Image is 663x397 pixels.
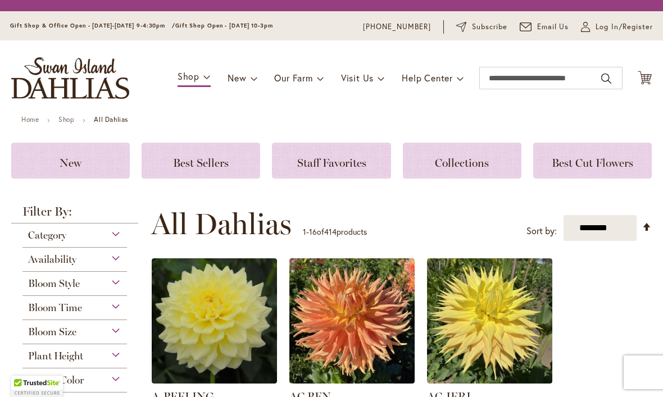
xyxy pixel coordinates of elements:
span: 16 [309,226,317,237]
span: Help Center [402,72,453,84]
img: A-Peeling [152,258,277,384]
a: Staff Favorites [272,143,390,179]
span: Gift Shop Open - [DATE] 10-3pm [175,22,273,29]
strong: All Dahlias [94,115,128,124]
span: 1 [303,226,306,237]
a: Subscribe [456,21,507,33]
span: Log In/Register [596,21,653,33]
span: Best Sellers [173,156,229,170]
a: AC BEN [289,375,415,386]
a: A-Peeling [152,375,277,386]
span: 414 [324,226,337,237]
span: Plant Height [28,350,83,362]
span: Category [28,229,66,241]
span: All Dahlias [151,207,292,241]
a: Shop [58,115,74,124]
span: New [228,72,246,84]
span: Our Farm [274,72,312,84]
span: Visit Us [341,72,374,84]
label: Sort by: [526,221,557,241]
button: Search [601,70,611,88]
a: Log In/Register [581,21,653,33]
strong: Filter By: [11,206,138,223]
span: Gift Shop & Office Open - [DATE]-[DATE] 9-4:30pm / [10,22,175,29]
p: - of products [303,223,367,241]
img: AC Jeri [427,258,552,384]
img: AC BEN [289,258,415,384]
span: Email Us [537,21,569,33]
a: Email Us [520,21,569,33]
span: Subscribe [472,21,507,33]
span: Bloom Style [28,277,80,290]
a: store logo [11,57,129,99]
a: [PHONE_NUMBER] [363,21,431,33]
a: Best Cut Flowers [533,143,652,179]
span: Availability [28,253,76,266]
span: Bloom Time [28,302,82,314]
a: New [11,143,130,179]
span: Shop [178,70,199,82]
a: Best Sellers [142,143,260,179]
span: Flower Color [28,374,84,386]
span: Staff Favorites [297,156,366,170]
span: Best Cut Flowers [552,156,633,170]
span: Collections [435,156,489,170]
span: New [60,156,81,170]
iframe: Launch Accessibility Center [8,357,40,389]
span: Bloom Size [28,326,76,338]
a: Home [21,115,39,124]
a: Collections [403,143,521,179]
a: AC Jeri [427,375,552,386]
